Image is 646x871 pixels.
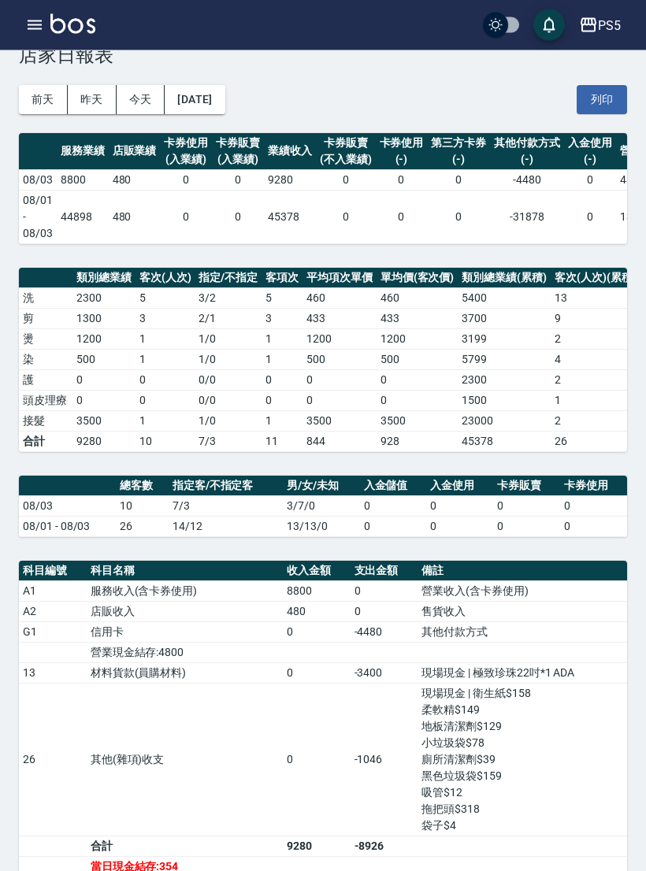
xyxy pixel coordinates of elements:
[320,135,372,152] div: 卡券販賣
[493,476,560,497] th: 卡券販賣
[136,391,195,411] td: 0
[195,309,262,329] td: 2 / 1
[493,496,560,517] td: 0
[377,432,459,452] td: 928
[351,684,418,836] td: -1046
[458,288,551,309] td: 5400
[418,581,627,602] td: 營業收入(含卡券使用)
[87,836,283,857] td: 合計
[195,269,262,289] th: 指定/不指定
[316,170,376,191] td: 0
[351,602,418,622] td: 0
[19,350,72,370] td: 染
[351,622,418,643] td: -4480
[19,309,72,329] td: 剪
[19,170,57,191] td: 08/03
[377,288,459,309] td: 460
[377,411,459,432] td: 3500
[431,152,486,169] div: (-)
[264,134,316,171] th: 業績收入
[377,329,459,350] td: 1200
[212,170,264,191] td: 0
[418,602,627,622] td: 售貨收入
[283,622,351,643] td: 0
[136,350,195,370] td: 1
[490,191,564,244] td: -31878
[551,329,640,350] td: 2
[376,191,428,244] td: 0
[262,350,303,370] td: 1
[551,391,640,411] td: 1
[283,602,351,622] td: 480
[376,170,428,191] td: 0
[568,135,612,152] div: 入金使用
[598,16,621,35] div: PS5
[262,432,303,452] td: 11
[568,152,612,169] div: (-)
[418,684,627,836] td: 現場現金 | 衛生紙$158 柔軟精$149 地板清潔劑$129 小垃圾袋$78 廁所清潔劑$39 黑色垃圾袋$159 吸管$12 拖把頭$318 袋子$4
[262,309,303,329] td: 3
[160,170,212,191] td: 0
[87,643,283,663] td: 營業現金結存:4800
[377,309,459,329] td: 433
[303,432,377,452] td: 844
[19,476,627,538] table: a dense table
[87,663,283,684] td: 材料貨款(員購材料)
[551,269,640,289] th: 客次(人次)(累積)
[283,581,351,602] td: 8800
[427,170,490,191] td: 0
[427,191,490,244] td: 0
[136,269,195,289] th: 客次(人次)
[19,663,87,684] td: 13
[216,135,260,152] div: 卡券販賣
[351,663,418,684] td: -3400
[19,370,72,391] td: 護
[551,350,640,370] td: 4
[116,496,169,517] td: 10
[195,350,262,370] td: 1 / 0
[418,622,627,643] td: 其他付款方式
[72,411,136,432] td: 3500
[195,411,262,432] td: 1 / 0
[533,9,565,41] button: save
[262,329,303,350] td: 1
[377,370,459,391] td: 0
[136,288,195,309] td: 5
[19,288,72,309] td: 洗
[57,191,109,244] td: 44898
[490,170,564,191] td: -4480
[68,86,117,115] button: 昨天
[458,269,551,289] th: 類別總業績(累積)
[418,562,627,582] th: 備註
[351,836,418,857] td: -8926
[380,152,424,169] div: (-)
[426,476,493,497] th: 入金使用
[303,350,377,370] td: 500
[380,135,424,152] div: 卡券使用
[283,836,351,857] td: 9280
[262,370,303,391] td: 0
[136,370,195,391] td: 0
[262,411,303,432] td: 1
[72,269,136,289] th: 類別總業績
[560,496,627,517] td: 0
[320,152,372,169] div: (不入業績)
[494,135,560,152] div: 其他付款方式
[57,170,109,191] td: 8800
[577,86,627,115] button: 列印
[264,191,316,244] td: 45378
[560,517,627,537] td: 0
[19,329,72,350] td: 燙
[360,517,427,537] td: 0
[262,288,303,309] td: 5
[72,350,136,370] td: 500
[136,329,195,350] td: 1
[72,288,136,309] td: 2300
[458,350,551,370] td: 5799
[377,391,459,411] td: 0
[351,562,418,582] th: 支出金額
[19,684,87,836] td: 26
[195,329,262,350] td: 1 / 0
[262,269,303,289] th: 客項次
[303,391,377,411] td: 0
